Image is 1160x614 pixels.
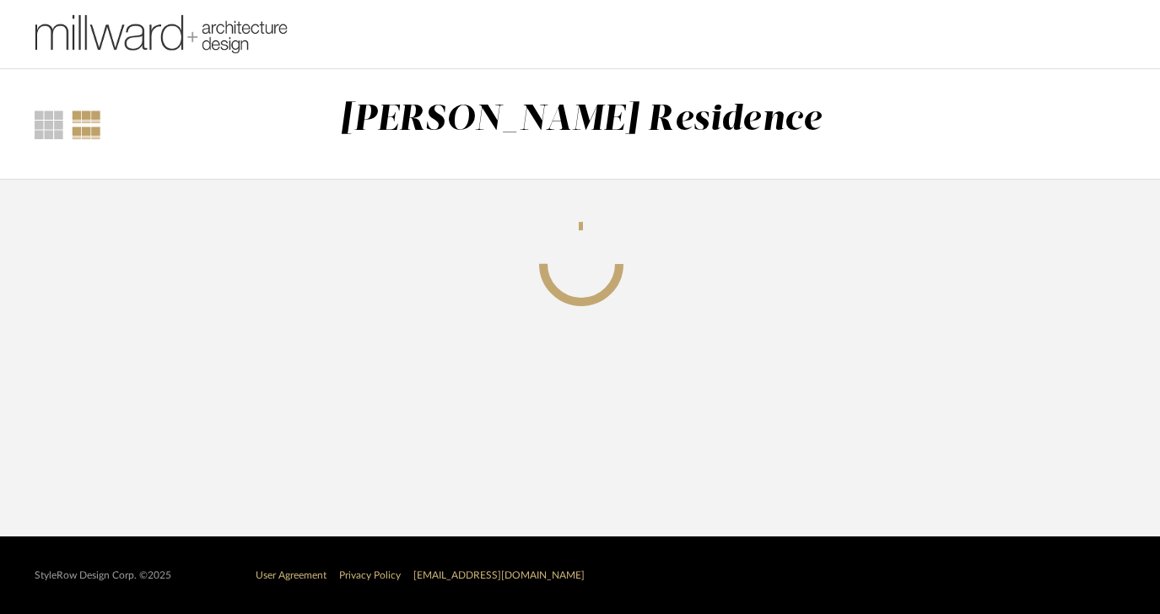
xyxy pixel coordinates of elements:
[340,102,823,137] div: [PERSON_NAME] Residence
[256,570,326,580] a: User Agreement
[35,569,171,582] div: StyleRow Design Corp. ©2025
[413,570,585,580] a: [EMAIL_ADDRESS][DOMAIN_NAME]
[35,1,288,68] img: 1c8471d9-0066-44f3-9f8a-5d48d5a8bb4f.png
[339,570,401,580] a: Privacy Policy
